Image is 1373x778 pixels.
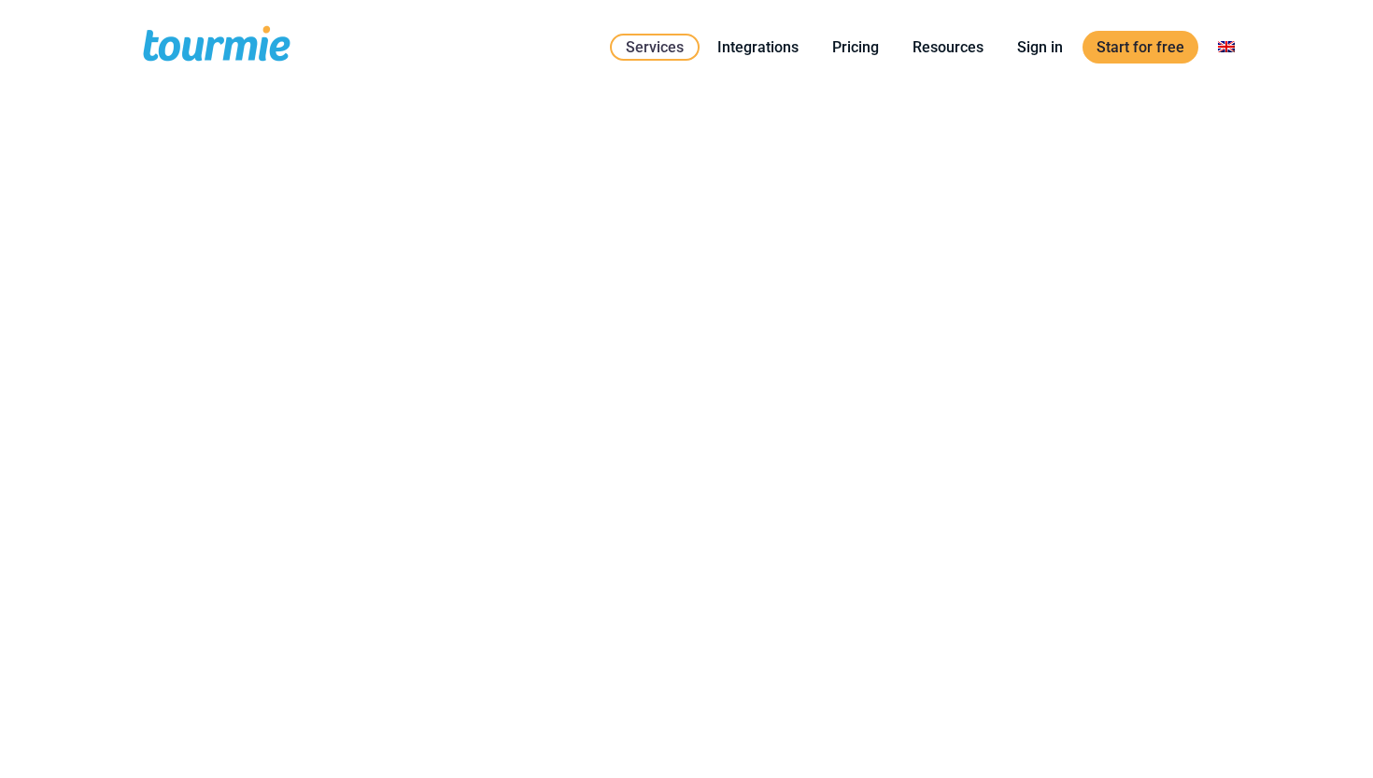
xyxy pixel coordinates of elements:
[818,35,893,59] a: Pricing
[899,35,998,59] a: Resources
[703,35,813,59] a: Integrations
[1083,31,1198,64] a: Start for free
[1003,35,1077,59] a: Sign in
[1204,35,1249,59] a: Switch to
[610,34,700,61] a: Services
